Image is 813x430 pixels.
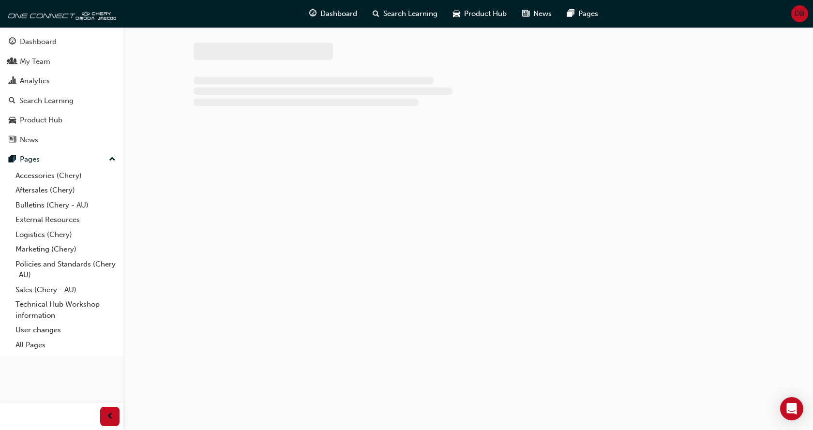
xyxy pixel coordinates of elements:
span: DB [795,8,805,19]
span: car-icon [453,8,460,20]
span: news-icon [9,136,16,145]
a: All Pages [12,338,120,353]
span: guage-icon [9,38,16,46]
span: Dashboard [320,8,357,19]
a: Logistics (Chery) [12,227,120,242]
a: search-iconSearch Learning [365,4,445,24]
a: User changes [12,323,120,338]
a: Bulletins (Chery - AU) [12,198,120,213]
button: DashboardMy TeamAnalyticsSearch LearningProduct HubNews [4,31,120,150]
span: Search Learning [383,8,437,19]
span: up-icon [109,153,116,166]
button: Pages [4,150,120,168]
a: Accessories (Chery) [12,168,120,183]
span: pages-icon [567,8,574,20]
a: car-iconProduct Hub [445,4,514,24]
span: pages-icon [9,155,16,164]
span: prev-icon [106,411,114,423]
a: Policies and Standards (Chery -AU) [12,257,120,282]
span: people-icon [9,58,16,66]
a: Technical Hub Workshop information [12,297,120,323]
span: chart-icon [9,77,16,86]
button: DB [791,5,808,22]
div: Open Intercom Messenger [780,397,803,420]
a: Analytics [4,72,120,90]
span: News [533,8,552,19]
div: Product Hub [20,115,62,126]
a: Marketing (Chery) [12,242,120,257]
a: My Team [4,53,120,71]
a: news-iconNews [514,4,559,24]
span: guage-icon [309,8,316,20]
span: search-icon [9,97,15,105]
div: News [20,134,38,146]
span: Pages [578,8,598,19]
a: pages-iconPages [559,4,606,24]
div: Search Learning [19,95,74,106]
div: Dashboard [20,36,57,47]
img: oneconnect [5,4,116,23]
span: car-icon [9,116,16,125]
span: news-icon [522,8,529,20]
a: News [4,131,120,149]
span: search-icon [373,8,379,20]
div: Pages [20,154,40,165]
a: Search Learning [4,92,120,110]
span: Product Hub [464,8,507,19]
div: My Team [20,56,50,67]
a: Aftersales (Chery) [12,183,120,198]
a: Product Hub [4,111,120,129]
div: Analytics [20,75,50,87]
a: Sales (Chery - AU) [12,282,120,297]
a: External Resources [12,212,120,227]
a: Dashboard [4,33,120,51]
a: guage-iconDashboard [301,4,365,24]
